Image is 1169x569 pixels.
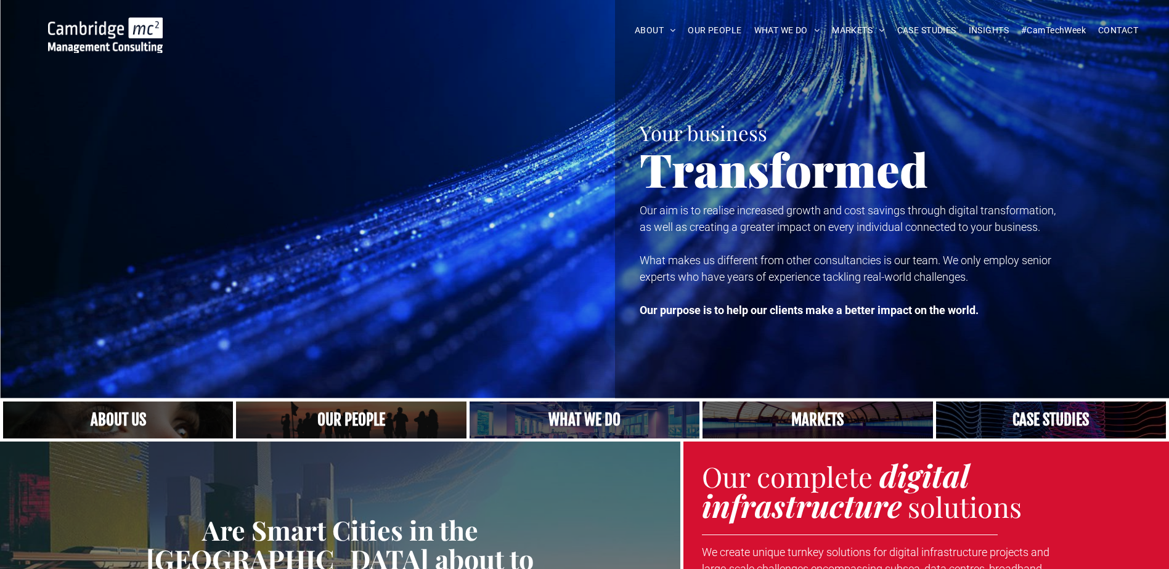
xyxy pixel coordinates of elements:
img: Cambridge MC Logo, digital transformation [48,17,163,53]
span: Your business [640,119,767,146]
a: CASE STUDIES [891,21,963,40]
strong: digital [879,454,969,496]
span: solutions [908,488,1022,525]
a: INSIGHTS [963,21,1015,40]
a: A crowd in silhouette at sunset, on a rise or lookout point [236,402,466,438]
span: What makes us different from other consultancies is our team. We only employ senior experts who h... [640,254,1051,283]
a: Your Business Transformed | Cambridge Management Consulting [48,19,163,32]
a: Telecoms | Decades of Experience Across Multiple Industries & Regions [703,402,932,438]
strong: infrastructure [702,485,902,526]
a: Case Studies | Cambridge Management Consulting > Case Studies [936,402,1166,438]
span: Our aim is to realise increased growth and cost savings through digital transformation, as well a... [640,204,1056,233]
a: MARKETS [826,21,890,40]
strong: Our purpose is to help our clients make a better impact on the world. [640,304,979,317]
a: OUR PEOPLE [682,21,747,40]
a: WHAT WE DO [748,21,826,40]
span: Transformed [640,138,928,200]
span: Our complete [702,458,873,494]
a: A yoga teacher lifting his whole body off the ground in the peacock pose [470,402,699,438]
a: ABOUT [629,21,682,40]
a: #CamTechWeek [1015,21,1092,40]
a: Close up of woman's face, centered on her eyes [3,402,233,438]
a: CONTACT [1092,21,1144,40]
